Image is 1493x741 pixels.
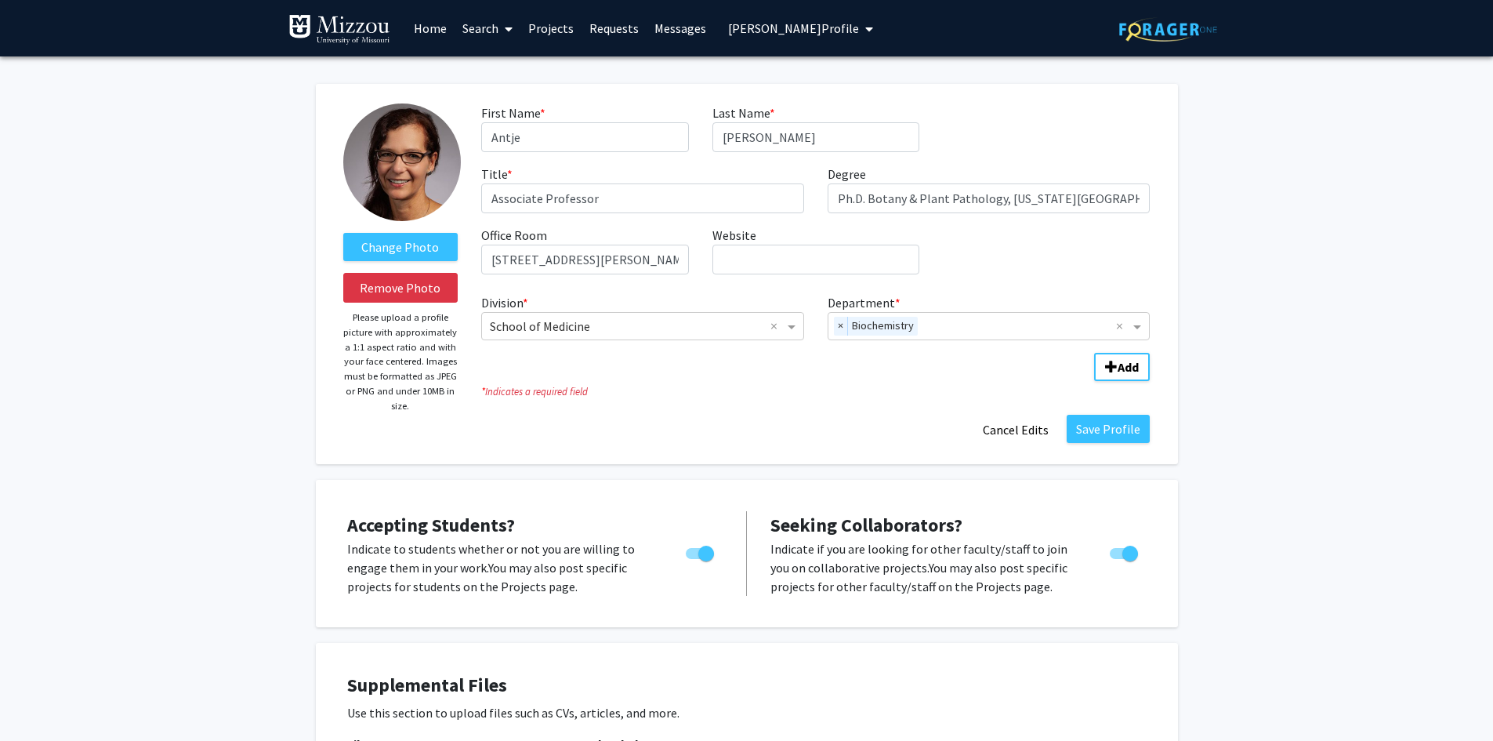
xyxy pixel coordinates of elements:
label: ChangeProfile Picture [343,233,458,261]
ng-select: Department [828,312,1151,340]
h4: Supplemental Files [347,674,1147,697]
p: Indicate if you are looking for other faculty/staff to join you on collaborative projects. You ma... [770,539,1080,596]
span: [PERSON_NAME] Profile [728,20,859,36]
span: Seeking Collaborators? [770,513,962,537]
button: Add Division/Department [1094,353,1150,381]
label: Degree [828,165,866,183]
img: ForagerOne Logo [1119,17,1217,42]
a: Search [455,1,520,56]
span: Clear all [1116,317,1129,336]
a: Messages [647,1,714,56]
label: Title [481,165,513,183]
img: Profile Picture [343,104,461,221]
ng-select: Division [481,312,804,340]
a: Home [406,1,455,56]
label: First Name [481,104,545,122]
label: Office Room [481,226,547,245]
span: Biochemistry [848,317,918,336]
span: Clear all [770,317,784,336]
div: Department [816,293,1162,340]
p: Indicate to students whether or not you are willing to engage them in your work. You may also pos... [347,539,656,596]
button: Save Profile [1067,415,1150,443]
div: Toggle [1103,539,1147,563]
a: Requests [582,1,647,56]
img: University of Missouri Logo [288,14,390,45]
span: Accepting Students? [347,513,515,537]
span: × [834,317,848,336]
button: Cancel Edits [973,415,1059,445]
a: Projects [520,1,582,56]
div: Division [469,293,816,340]
div: Toggle [679,539,723,563]
label: Website [712,226,756,245]
label: Last Name [712,104,775,122]
iframe: Chat [12,670,67,729]
p: Use this section to upload files such as CVs, articles, and more. [347,703,1147,722]
button: Remove Photo [343,273,458,303]
b: Add [1118,359,1139,375]
i: Indicates a required field [481,384,1150,399]
p: Please upload a profile picture with approximately a 1:1 aspect ratio and with your face centered... [343,311,458,413]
